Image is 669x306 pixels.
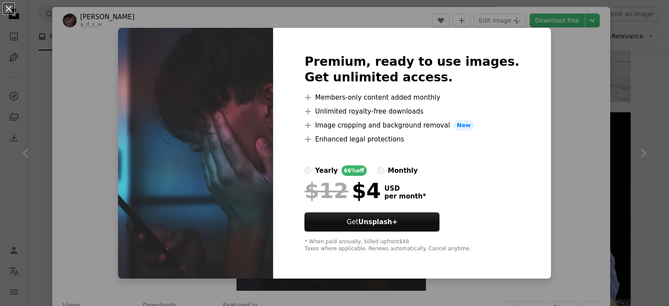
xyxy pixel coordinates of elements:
[377,167,384,174] input: monthly
[304,54,519,85] h2: Premium, ready to use images. Get unlimited access.
[384,192,426,200] span: per month *
[304,120,519,131] li: Image cropping and background removal
[304,167,311,174] input: yearly66%off
[341,165,367,176] div: 66% off
[384,185,426,192] span: USD
[388,165,418,176] div: monthly
[304,134,519,145] li: Enhanced legal protections
[315,165,338,176] div: yearly
[304,239,519,252] div: * When paid annually, billed upfront $48 Taxes where applicable. Renews automatically. Cancel any...
[118,28,273,279] img: photo-1592806088932-05058af0ad8d
[453,120,474,131] span: New
[304,92,519,103] li: Members-only content added monthly
[304,106,519,117] li: Unlimited royalty-free downloads
[304,212,439,232] button: GetUnsplash+
[304,179,348,202] span: $12
[304,179,381,202] div: $4
[358,218,398,226] strong: Unsplash+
